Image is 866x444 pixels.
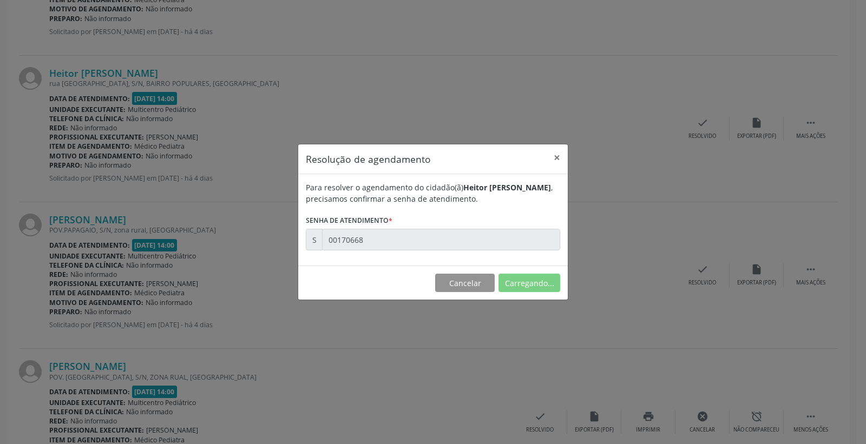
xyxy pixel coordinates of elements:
button: Carregando... [498,274,560,292]
button: Cancelar [435,274,495,292]
label: Senha de atendimento [306,212,392,229]
h5: Resolução de agendamento [306,152,431,166]
div: Para resolver o agendamento do cidadão(ã) , precisamos confirmar a senha de atendimento. [306,182,560,204]
div: S [306,229,323,250]
button: Close [546,144,568,171]
b: Heitor [PERSON_NAME] [463,182,551,193]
